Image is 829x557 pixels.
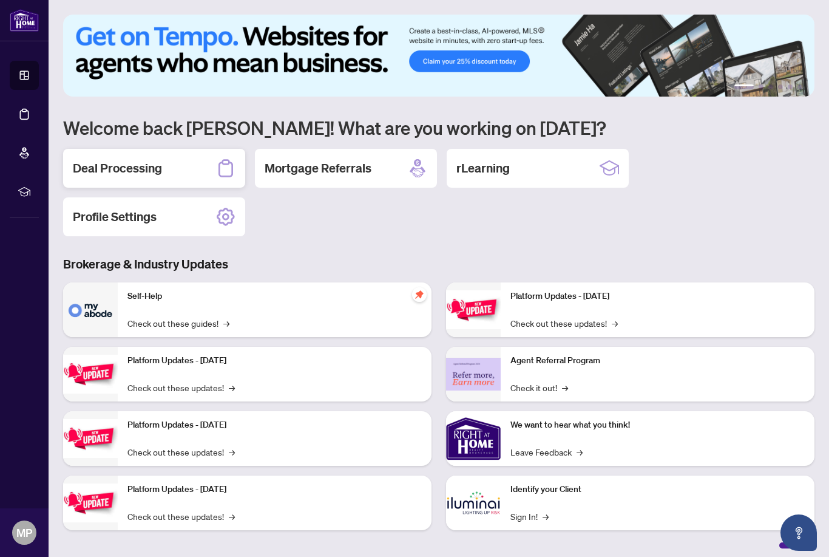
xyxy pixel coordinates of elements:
[797,84,802,89] button: 6
[510,354,805,367] p: Agent Referral Program
[63,282,118,337] img: Self-Help
[223,316,229,330] span: →
[127,419,422,432] p: Platform Updates - [DATE]
[63,116,814,139] h1: Welcome back [PERSON_NAME]! What are you working on [DATE]?
[734,84,754,89] button: 1
[510,483,805,496] p: Identify your Client
[127,445,235,459] a: Check out these updates!→
[127,483,422,496] p: Platform Updates - [DATE]
[73,208,157,225] h2: Profile Settings
[510,381,568,394] a: Check it out!→
[759,84,763,89] button: 2
[562,381,568,394] span: →
[577,445,583,459] span: →
[456,160,510,177] h2: rLearning
[265,160,371,177] h2: Mortgage Referrals
[778,84,783,89] button: 4
[127,316,229,330] a: Check out these guides!→
[63,15,814,97] img: Slide 0
[612,316,618,330] span: →
[543,510,549,523] span: →
[446,290,501,329] img: Platform Updates - June 23, 2025
[446,358,501,391] img: Agent Referral Program
[788,84,793,89] button: 5
[510,290,805,303] p: Platform Updates - [DATE]
[10,9,39,32] img: logo
[412,287,427,302] span: pushpin
[63,256,814,273] h3: Brokerage & Industry Updates
[127,381,235,394] a: Check out these updates!→
[768,84,773,89] button: 3
[510,316,618,330] a: Check out these updates!→
[229,381,235,394] span: →
[127,510,235,523] a: Check out these updates!→
[780,514,817,551] button: Open asap
[63,419,118,457] img: Platform Updates - July 21, 2025
[63,355,118,393] img: Platform Updates - September 16, 2025
[16,524,32,541] span: MP
[127,290,422,303] p: Self-Help
[63,484,118,522] img: Platform Updates - July 8, 2025
[229,510,235,523] span: →
[510,445,583,459] a: Leave Feedback→
[73,160,162,177] h2: Deal Processing
[446,411,501,466] img: We want to hear what you think!
[229,445,235,459] span: →
[446,476,501,530] img: Identify your Client
[127,354,422,367] p: Platform Updates - [DATE]
[510,419,805,432] p: We want to hear what you think!
[510,510,549,523] a: Sign In!→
